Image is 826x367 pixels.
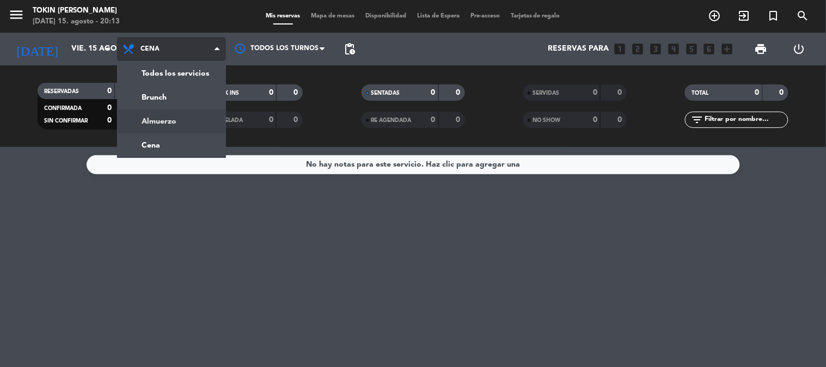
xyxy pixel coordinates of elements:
strong: 0 [593,116,597,124]
strong: 0 [617,89,624,96]
a: Brunch [118,85,225,109]
span: Reservas para [548,45,609,53]
input: Filtrar por nombre... [703,114,788,126]
i: add_box [720,42,735,56]
span: SERVIDAS [533,90,560,96]
strong: 0 [593,89,597,96]
strong: 0 [780,89,786,96]
div: Tokin [PERSON_NAME] [33,5,120,16]
i: add_circle_outline [708,9,721,22]
strong: 0 [456,89,462,96]
i: filter_list [690,113,703,126]
strong: 0 [294,116,301,124]
i: [DATE] [8,37,66,61]
span: Disponibilidad [360,13,412,19]
strong: 0 [269,116,273,124]
i: looks_5 [684,42,699,56]
span: Pre-acceso [465,13,505,19]
span: Cena [140,45,160,53]
span: Mapa de mesas [305,13,360,19]
i: search [797,9,810,22]
strong: 0 [107,117,112,124]
strong: 0 [617,116,624,124]
a: Cena [118,133,225,157]
a: Almuerzo [118,109,225,133]
div: No hay notas para este servicio. Haz clic para agregar una [306,158,520,171]
span: print [755,42,768,56]
i: looks_6 [702,42,717,56]
i: power_settings_new [792,42,805,56]
span: Mis reservas [260,13,305,19]
strong: 0 [107,87,112,95]
span: TOTAL [692,90,708,96]
i: exit_to_app [738,9,751,22]
i: turned_in_not [767,9,780,22]
i: looks_one [613,42,627,56]
span: Tarjetas de regalo [505,13,566,19]
div: [DATE] 15. agosto - 20:13 [33,16,120,27]
strong: 0 [755,89,760,96]
span: CANCELADA [209,118,243,123]
i: menu [8,7,25,23]
span: pending_actions [343,42,356,56]
i: looks_3 [648,42,663,56]
strong: 0 [294,89,301,96]
span: SENTADAS [371,90,400,96]
strong: 0 [456,116,462,124]
span: SIN CONFIRMAR [44,118,88,124]
span: RE AGENDADA [371,118,412,123]
i: looks_4 [666,42,681,56]
strong: 0 [269,89,273,96]
button: menu [8,7,25,27]
span: NO SHOW [533,118,561,123]
a: Todos los servicios [118,62,225,85]
div: LOG OUT [780,33,818,65]
span: RESERVADAS [44,89,79,94]
span: Lista de Espera [412,13,465,19]
span: CONFIRMADA [44,106,82,111]
strong: 0 [107,104,112,112]
strong: 0 [431,89,436,96]
i: arrow_drop_down [101,42,114,56]
strong: 0 [431,116,436,124]
i: looks_two [631,42,645,56]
